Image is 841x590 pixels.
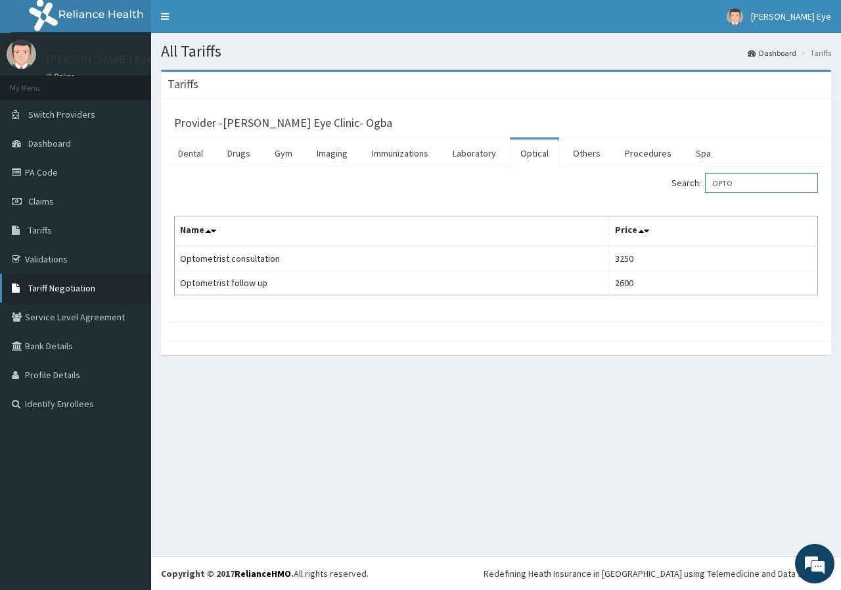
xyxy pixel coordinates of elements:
div: Redefining Heath Insurance in [GEOGRAPHIC_DATA] using Telemedicine and Data Science! [484,567,831,580]
th: Price [609,216,817,247]
img: User Image [727,9,743,25]
a: Dashboard [748,47,796,59]
h3: Tariffs [168,78,198,90]
h1: All Tariffs [161,43,831,60]
td: Optometrist consultation [175,246,610,271]
a: Gym [264,139,303,167]
span: Tariffs [28,224,52,236]
span: Claims [28,195,54,207]
img: d_794563401_company_1708531726252_794563401 [24,66,53,99]
input: Search: [705,173,818,193]
a: Spa [685,139,721,167]
a: Drugs [217,139,261,167]
td: 2600 [609,271,817,295]
div: Chat with us now [68,74,221,91]
label: Search: [671,173,818,193]
th: Name [175,216,610,247]
a: Imaging [306,139,358,167]
td: 3250 [609,246,817,271]
div: Minimize live chat window [216,7,247,38]
a: Dental [168,139,214,167]
h3: Provider - [PERSON_NAME] Eye Clinic- Ogba [174,117,392,129]
img: User Image [7,39,36,69]
footer: All rights reserved. [151,556,841,590]
span: [PERSON_NAME] Eye [751,11,831,22]
li: Tariffs [798,47,831,59]
a: RelianceHMO [235,568,291,579]
p: [PERSON_NAME] Eye [46,53,153,65]
a: Laboratory [442,139,507,167]
td: Optometrist follow up [175,271,610,295]
a: Optical [510,139,559,167]
span: Switch Providers [28,109,95,120]
span: We're online! [76,166,181,299]
a: Procedures [614,139,682,167]
a: Others [562,139,611,167]
a: Online [46,72,78,81]
strong: Copyright © 2017 . [161,568,294,579]
textarea: Type your message and hit 'Enter' [7,359,250,405]
a: Immunizations [361,139,439,167]
span: Dashboard [28,137,71,149]
span: Tariff Negotiation [28,282,95,294]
